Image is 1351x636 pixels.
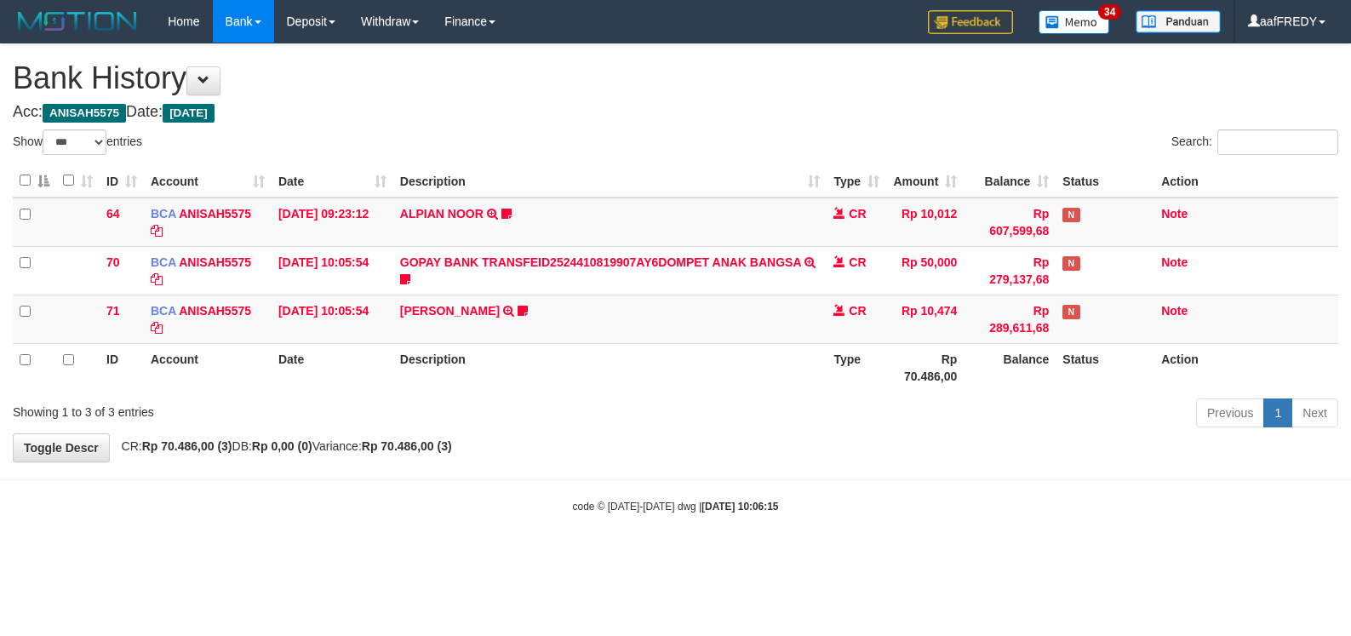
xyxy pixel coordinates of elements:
[1217,129,1338,155] input: Search:
[1154,343,1338,392] th: Action
[113,439,452,453] span: CR: DB: Variance:
[1161,207,1188,221] a: Note
[272,343,393,392] th: Date
[1062,256,1079,271] span: Has Note
[151,272,163,286] a: Copy ANISAH5575 to clipboard
[964,198,1056,247] td: Rp 607,599,68
[106,255,120,269] span: 70
[827,164,886,198] th: Type: activate to sort column ascending
[43,129,106,155] select: Showentries
[886,246,964,295] td: Rp 50,000
[1136,10,1221,33] img: panduan.png
[142,439,232,453] strong: Rp 70.486,00 (3)
[1154,164,1338,198] th: Action
[163,104,215,123] span: [DATE]
[13,164,56,198] th: : activate to sort column descending
[849,304,866,318] span: CR
[144,164,272,198] th: Account: activate to sort column ascending
[362,439,452,453] strong: Rp 70.486,00 (3)
[886,295,964,343] td: Rp 10,474
[151,224,163,238] a: Copy ANISAH5575 to clipboard
[13,433,110,462] a: Toggle Descr
[964,295,1056,343] td: Rp 289,611,68
[701,501,778,513] strong: [DATE] 10:06:15
[964,343,1056,392] th: Balance
[827,343,886,392] th: Type
[1062,305,1079,319] span: Has Note
[151,304,176,318] span: BCA
[13,397,550,421] div: Showing 1 to 3 of 3 entries
[1098,4,1121,20] span: 34
[886,198,964,247] td: Rp 10,012
[100,343,144,392] th: ID
[393,164,827,198] th: Description: activate to sort column ascending
[886,343,964,392] th: Rp 70.486,00
[13,9,142,34] img: MOTION_logo.png
[393,343,827,392] th: Description
[13,104,1338,121] h4: Acc: Date:
[849,207,866,221] span: CR
[1056,164,1154,198] th: Status
[13,129,142,155] label: Show entries
[849,255,866,269] span: CR
[43,104,126,123] span: ANISAH5575
[252,439,312,453] strong: Rp 0,00 (0)
[1161,255,1188,269] a: Note
[1263,398,1292,427] a: 1
[151,207,176,221] span: BCA
[106,207,120,221] span: 64
[106,304,120,318] span: 71
[1056,343,1154,392] th: Status
[964,246,1056,295] td: Rp 279,137,68
[151,255,176,269] span: BCA
[400,207,484,221] a: ALPIAN NOOR
[100,164,144,198] th: ID: activate to sort column ascending
[272,164,393,198] th: Date: activate to sort column ascending
[179,207,251,221] a: ANISAH5575
[272,246,393,295] td: [DATE] 10:05:54
[1161,304,1188,318] a: Note
[573,501,779,513] small: code © [DATE]-[DATE] dwg |
[400,304,500,318] a: [PERSON_NAME]
[272,295,393,343] td: [DATE] 10:05:54
[151,321,163,335] a: Copy ANISAH5575 to clipboard
[1196,398,1264,427] a: Previous
[886,164,964,198] th: Amount: activate to sort column ascending
[400,255,801,269] a: GOPAY BANK TRANSFEID2524410819907AY6DOMPET ANAK BANGSA
[1291,398,1338,427] a: Next
[928,10,1013,34] img: Feedback.jpg
[13,61,1338,95] h1: Bank History
[179,304,251,318] a: ANISAH5575
[1171,129,1338,155] label: Search:
[964,164,1056,198] th: Balance: activate to sort column ascending
[1039,10,1110,34] img: Button%20Memo.svg
[179,255,251,269] a: ANISAH5575
[144,343,272,392] th: Account
[56,164,100,198] th: : activate to sort column ascending
[272,198,393,247] td: [DATE] 09:23:12
[1062,208,1079,222] span: Has Note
